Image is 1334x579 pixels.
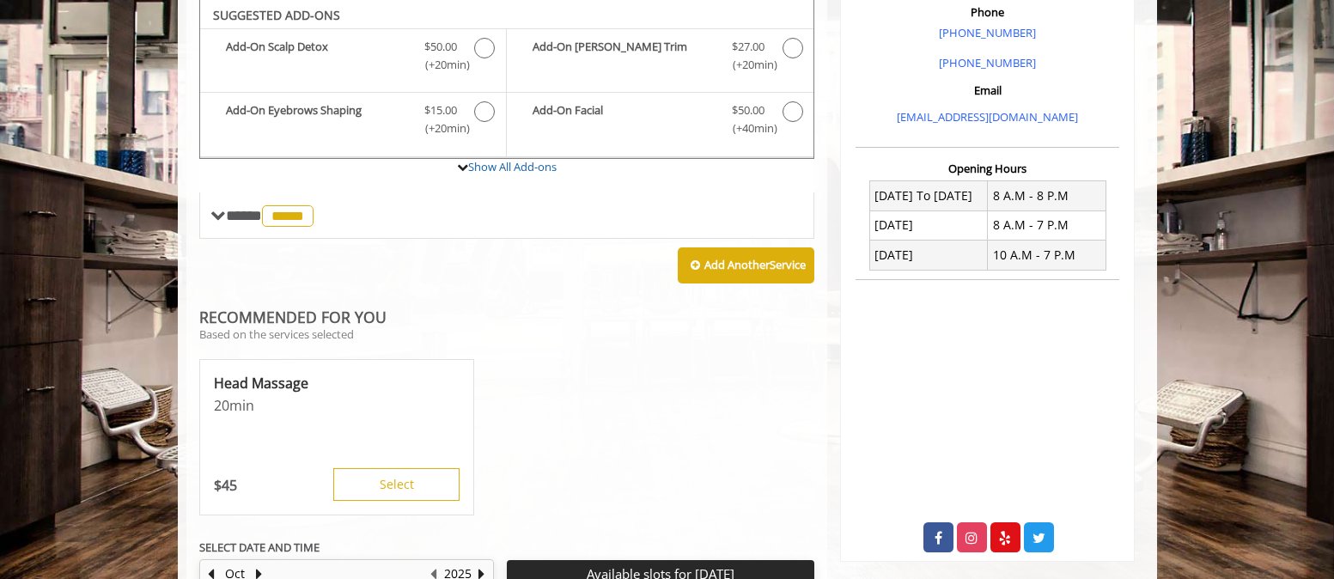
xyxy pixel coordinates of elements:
b: Add-On [PERSON_NAME] Trim [533,38,715,74]
span: $50.00 [424,38,457,56]
span: (+20min ) [415,56,466,74]
label: Add-On Facial [515,101,805,142]
span: (+20min ) [722,56,773,74]
label: Add-On Scalp Detox [209,38,497,78]
td: [DATE] [869,241,988,270]
td: 8 A.M - 7 P.M [988,210,1106,240]
b: Add-On Scalp Detox [226,38,407,74]
a: Show All Add-ons [468,159,557,174]
span: (+40min ) [722,119,773,137]
label: Add-On Beard Trim [515,38,805,78]
h3: Phone [860,6,1115,18]
p: Based on the services selected [199,328,815,340]
b: Add-On Facial [533,101,715,137]
p: Head Massage [214,374,460,393]
span: $ [214,476,222,495]
label: Add-On Eyebrows Shaping [209,101,497,142]
td: [DATE] [869,210,988,240]
span: min [229,396,254,415]
a: [PHONE_NUMBER] [939,55,1036,70]
b: Add Another Service [704,257,806,272]
b: Add-On Eyebrows Shaping [226,101,407,137]
b: SUGGESTED ADD-ONS [213,7,340,23]
a: [PHONE_NUMBER] [939,25,1036,40]
td: 8 A.M - 8 P.M [988,181,1106,210]
td: 10 A.M - 7 P.M [988,241,1106,270]
span: $50.00 [732,101,764,119]
button: Add AnotherService [678,247,814,283]
span: $27.00 [732,38,764,56]
b: RECOMMENDED FOR YOU [199,307,387,327]
a: [EMAIL_ADDRESS][DOMAIN_NAME] [897,109,1078,125]
span: (+20min ) [415,119,466,137]
h3: Email [860,84,1115,96]
button: Select [333,468,460,501]
b: SELECT DATE AND TIME [199,539,320,555]
h3: Opening Hours [856,162,1119,174]
td: [DATE] To [DATE] [869,181,988,210]
p: 20 [214,396,460,415]
span: $15.00 [424,101,457,119]
p: 45 [214,476,237,495]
